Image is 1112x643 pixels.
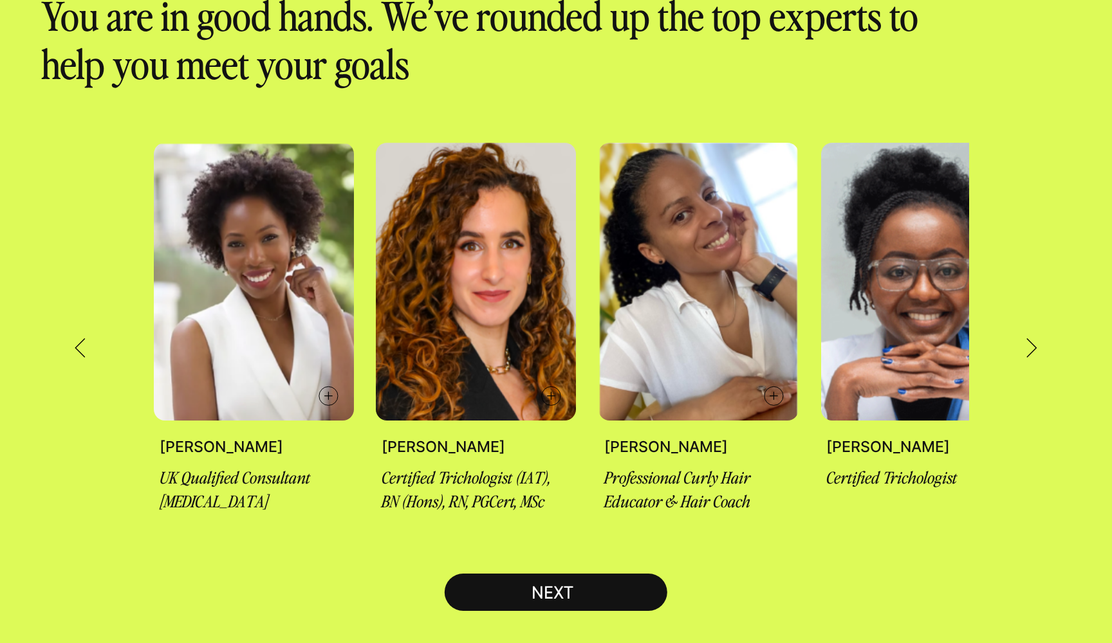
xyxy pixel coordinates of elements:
[382,466,551,512] span: Certified Trichologist (IAT), BN (Hons), RN, PGCert, MSc
[382,437,571,457] p: [PERSON_NAME]
[512,582,600,603] div: NEXT
[604,437,793,457] p: [PERSON_NAME]
[445,574,667,611] button: NEXT
[160,466,310,512] span: UK Qualified Consultant [MEDICAL_DATA]
[604,466,750,512] span: Professional Curly Hair Educator & Hair Coach
[160,437,349,457] p: [PERSON_NAME]
[826,437,1015,457] p: [PERSON_NAME]
[826,466,957,487] span: Certified Trichologist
